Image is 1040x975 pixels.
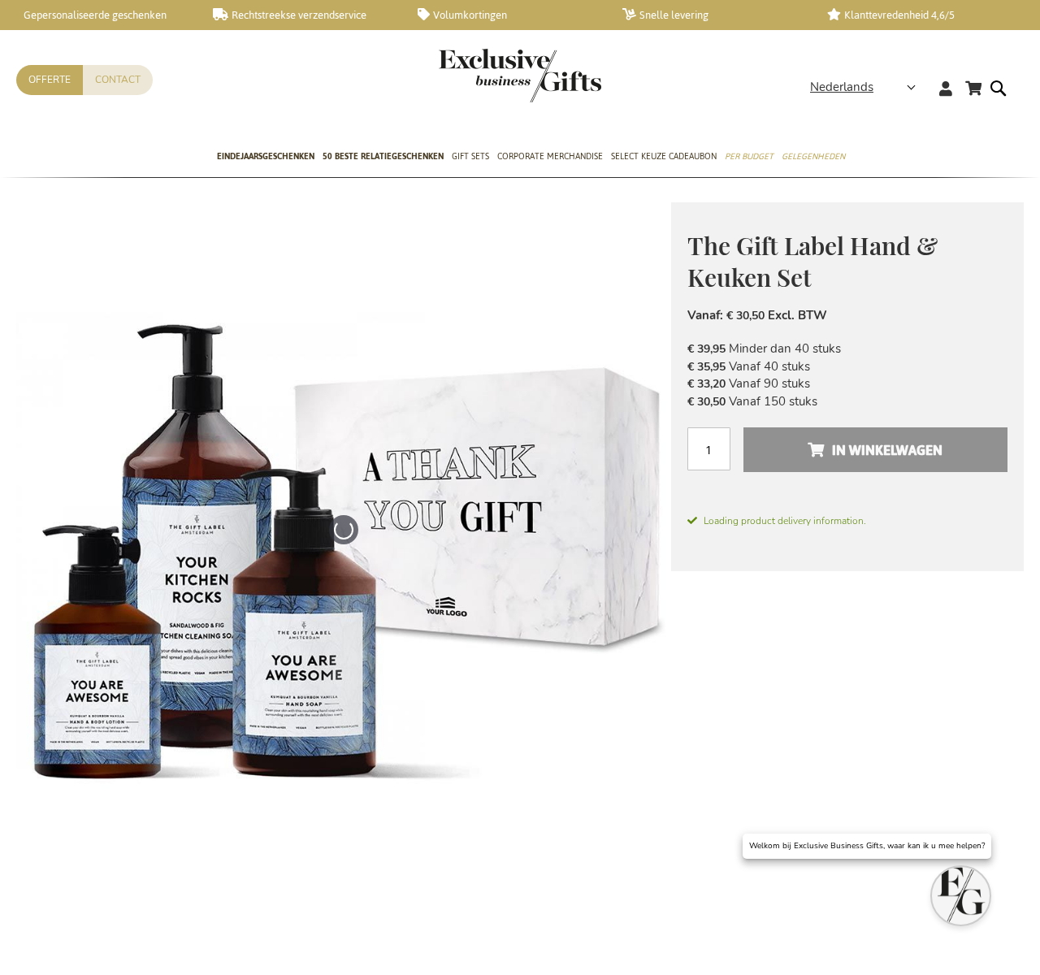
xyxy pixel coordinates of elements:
a: HAND_BODY_LOTION_YOU_ARE_AWESOME [513,864,584,942]
li: Vanaf 150 stuks [687,393,1007,410]
span: € 35,95 [687,359,726,375]
a: The Gift Label Hand & Kitchen Set [106,864,178,942]
li: Vanaf 40 stuks [687,358,1007,375]
a: KITCHEN_CLEANING_SOAP_YOUR_KITCHEN_ROCKS [350,864,422,942]
a: Contact [83,65,153,95]
span: 50 beste relatiegeschenken [323,148,444,165]
img: The Gift Label Hand & Kitchen Set [16,202,671,856]
span: € 30,50 [687,394,726,409]
span: Vanaf: [687,307,723,323]
img: Exclusive Business gifts logo [439,49,601,102]
span: The Gift Label Hand & Keuken Set [687,229,938,293]
span: € 33,20 [687,376,726,392]
a: Snelle levering [622,8,801,22]
a: Select Keuze Cadeaubon [611,137,717,178]
a: The Gift Label Hand & Kitchen Set [188,864,259,942]
a: Volumkortingen [418,8,596,22]
a: Klanttevredenheid 4,6/5 [827,8,1006,22]
span: Per Budget [725,148,773,165]
a: Gelegenheden [782,137,845,178]
li: Minder dan 40 stuks [687,340,1007,357]
input: Aantal [687,427,730,470]
a: Per Budget [725,137,773,178]
a: Corporate Merchandise [497,137,603,178]
a: Gift Sets [452,137,489,178]
a: Offerte [16,65,83,95]
a: The Gift Label Hand & Kitchen Set [269,864,340,942]
a: Eindejaarsgeschenken [217,137,314,178]
a: HANDSOAP_YOU_ARE_AWESOME [431,864,503,942]
span: Excl. BTW [768,307,827,323]
a: The Gift Label Hand & Kitchen Set [594,864,665,942]
span: Select Keuze Cadeaubon [611,148,717,165]
span: Loading product delivery information. [687,513,1007,528]
span: Gift Sets [452,148,489,165]
span: Corporate Merchandise [497,148,603,165]
a: Rechtstreekse verzendservice [213,8,392,22]
li: Vanaf 90 stuks [687,375,1007,392]
span: Nederlands [810,78,873,97]
span: € 39,95 [687,341,726,357]
a: 50 beste relatiegeschenken [323,137,444,178]
span: Eindejaarsgeschenken [217,148,314,165]
span: € 30,50 [726,308,765,323]
a: store logo [439,49,520,102]
a: Gepersonaliseerde geschenken [8,8,187,22]
span: Gelegenheden [782,148,845,165]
